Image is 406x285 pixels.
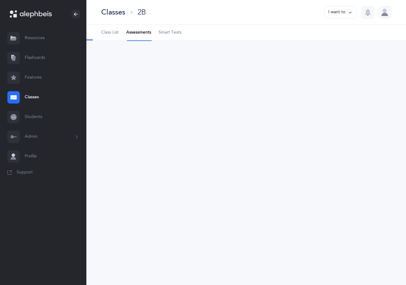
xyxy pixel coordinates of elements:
[17,169,33,176] span: Support
[101,7,125,17] div: Classes
[101,30,119,36] span: Class List
[138,7,146,17] div: 2B
[159,30,181,36] span: Smart Tests
[324,6,357,18] button: I want to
